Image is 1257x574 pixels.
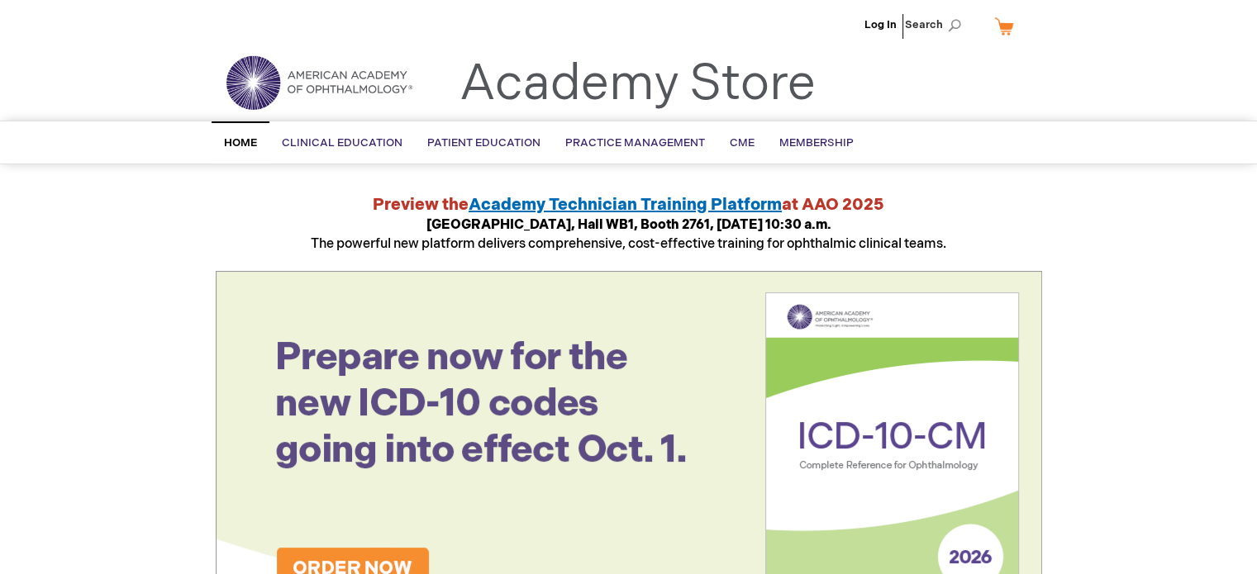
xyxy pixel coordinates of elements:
strong: Preview the at AAO 2025 [373,195,884,215]
strong: [GEOGRAPHIC_DATA], Hall WB1, Booth 2761, [DATE] 10:30 a.m. [426,217,831,233]
a: Academy Store [459,55,816,114]
a: Log In [864,18,897,31]
span: Search [905,8,968,41]
span: Practice Management [565,136,705,149]
span: The powerful new platform delivers comprehensive, cost-effective training for ophthalmic clinical... [311,217,946,252]
span: Patient Education [427,136,540,149]
span: Clinical Education [282,136,402,149]
a: Academy Technician Training Platform [469,195,782,215]
span: Home [224,136,257,149]
span: Membership [779,136,854,149]
span: CME [730,136,755,149]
